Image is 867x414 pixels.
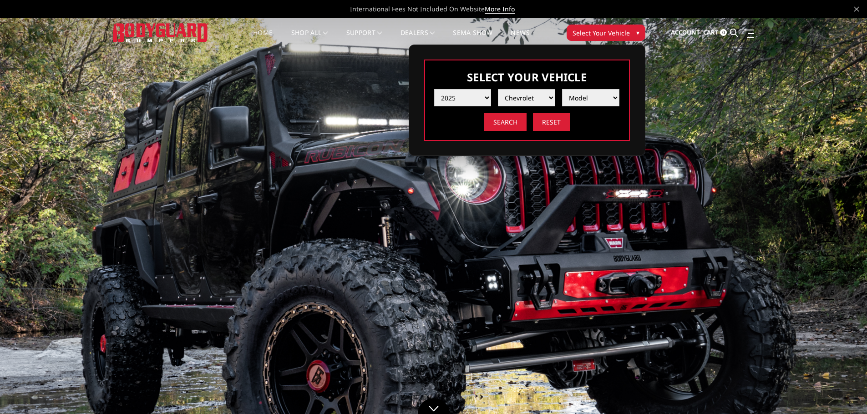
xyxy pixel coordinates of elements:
a: Support [346,30,382,47]
span: 0 [720,29,727,36]
a: SEMA Show [453,30,492,47]
iframe: Chat Widget [821,370,867,414]
button: 3 of 5 [825,256,834,271]
a: News [511,30,529,47]
a: Cart 0 [703,20,727,45]
input: Search [484,113,527,131]
button: 2 of 5 [825,242,834,256]
span: ▾ [636,28,639,37]
span: Select Your Vehicle [573,28,630,38]
button: 5 of 5 [825,285,834,300]
a: shop all [291,30,328,47]
a: Dealers [401,30,435,47]
span: Account [671,28,700,36]
a: Account [671,20,700,45]
button: 1 of 5 [825,227,834,242]
h3: Select Your Vehicle [434,70,620,85]
img: BODYGUARD BUMPERS [113,23,208,42]
input: Reset [533,113,570,131]
button: 4 of 5 [825,271,834,285]
button: Select Your Vehicle [567,25,645,41]
a: Click to Down [418,398,450,414]
a: Home [253,30,273,47]
a: More Info [485,5,515,14]
span: Cart [703,28,719,36]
